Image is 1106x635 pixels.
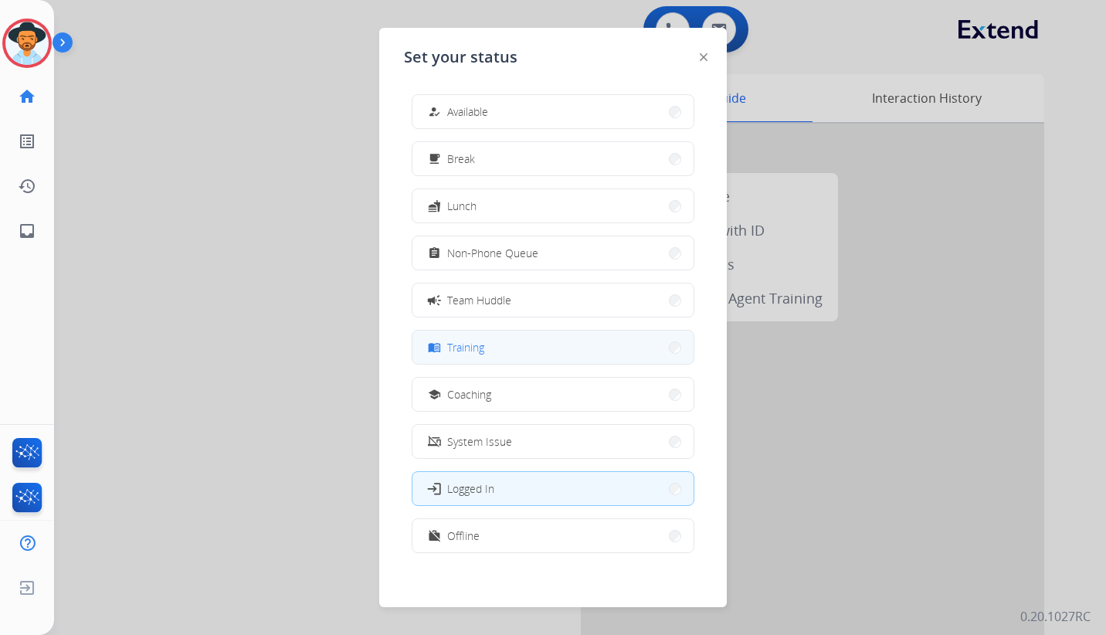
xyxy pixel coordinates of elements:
[18,87,36,106] mat-icon: home
[412,378,694,411] button: Coaching
[428,341,441,354] mat-icon: menu_book
[412,425,694,458] button: System Issue
[428,246,441,260] mat-icon: assignment
[412,331,694,364] button: Training
[5,22,49,65] img: avatar
[428,152,441,165] mat-icon: free_breakfast
[412,142,694,175] button: Break
[447,386,491,402] span: Coaching
[1020,607,1091,626] p: 0.20.1027RC
[412,236,694,270] button: Non-Phone Queue
[412,284,694,317] button: Team Huddle
[447,198,477,214] span: Lunch
[428,105,441,118] mat-icon: how_to_reg
[447,433,512,450] span: System Issue
[428,529,441,542] mat-icon: work_off
[447,292,511,308] span: Team Huddle
[404,46,517,68] span: Set your status
[447,339,484,355] span: Training
[412,519,694,552] button: Offline
[426,480,442,496] mat-icon: login
[412,95,694,128] button: Available
[426,292,442,307] mat-icon: campaign
[18,177,36,195] mat-icon: history
[447,245,538,261] span: Non-Phone Queue
[18,222,36,240] mat-icon: inbox
[428,435,441,448] mat-icon: phonelink_off
[447,104,488,120] span: Available
[447,528,480,544] span: Offline
[18,132,36,151] mat-icon: list_alt
[447,151,475,167] span: Break
[700,53,707,61] img: close-button
[412,472,694,505] button: Logged In
[428,199,441,212] mat-icon: fastfood
[447,480,494,497] span: Logged In
[412,189,694,222] button: Lunch
[428,388,441,401] mat-icon: school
